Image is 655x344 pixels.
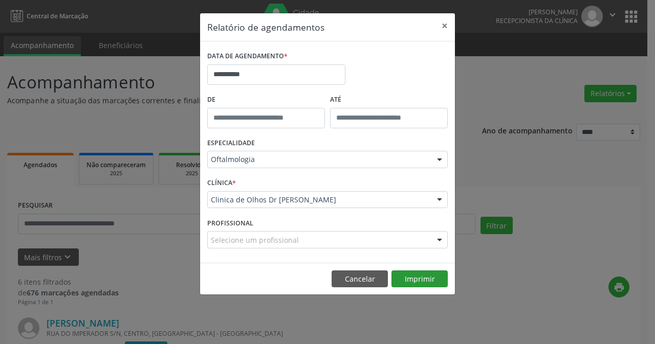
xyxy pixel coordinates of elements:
[211,235,299,245] span: Selecione um profissional
[211,195,427,205] span: Clinica de Olhos Dr [PERSON_NAME]
[207,92,325,108] label: De
[434,13,455,38] button: Close
[207,215,253,231] label: PROFISSIONAL
[207,20,324,34] h5: Relatório de agendamentos
[391,270,448,288] button: Imprimir
[207,49,288,64] label: DATA DE AGENDAMENTO
[211,154,427,165] span: Oftalmologia
[332,270,388,288] button: Cancelar
[207,135,255,151] label: ESPECIALIDADE
[330,92,448,108] label: ATÉ
[207,175,236,191] label: CLÍNICA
